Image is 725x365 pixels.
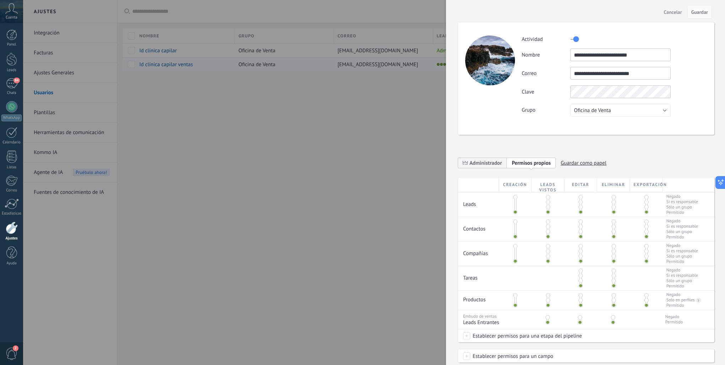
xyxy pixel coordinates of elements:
div: Eliminar [597,178,630,192]
div: Contactos [458,217,499,236]
span: Si es responsable [666,273,698,278]
label: Nombre [522,52,570,58]
span: Permitido [666,284,698,289]
div: ? [696,298,699,303]
span: Leads Entrantes [463,319,529,326]
div: Creación [499,178,532,192]
div: Permitido [666,303,684,308]
div: Negado [666,292,680,297]
span: Administrador [458,157,507,168]
span: Cuenta [6,15,17,20]
span: Cancelar [664,10,682,15]
span: Sólo un grupo [666,205,698,210]
div: Tareas [458,266,499,285]
label: Clave [522,89,570,95]
div: WhatsApp [1,115,22,121]
span: Establecer permisos para un campo [470,350,553,363]
span: Permisos propios [512,160,551,166]
span: Negado [666,243,698,248]
span: Permitido [665,319,683,325]
div: Editar [564,178,597,192]
div: Ajustes [1,236,22,241]
span: Sólo un grupo [666,254,698,259]
label: Actividad [522,36,570,43]
span: Oficina de Venta [574,107,611,114]
button: Guardar [687,5,712,18]
span: 2 [13,345,18,351]
span: Permitido [666,234,698,240]
div: Calendario [1,140,22,145]
span: Permitido [666,210,698,215]
span: Negado [666,194,698,199]
label: Correo [522,70,570,77]
span: Guardar [691,10,708,15]
div: Compañías [458,242,499,260]
div: Ayuda [1,261,22,266]
span: Si es responsable [666,199,698,205]
div: Estadísticas [1,211,22,216]
span: Negado [666,268,698,273]
label: Grupo [522,107,570,113]
div: Panel [1,42,22,47]
span: Negado [666,218,698,224]
div: Leads [458,192,499,211]
span: Embudo de ventas [463,314,496,319]
div: Chats [1,91,22,95]
div: Correo [1,188,22,193]
div: Exportación [630,178,663,192]
span: Si es responsable [666,224,698,229]
button: Oficina de Venta [570,104,671,117]
div: Solo en perfiles [666,297,695,303]
div: Leads vistos [532,178,564,192]
span: Establecer permisos para una etapa del pipeline [470,329,582,342]
div: Productos [458,291,499,307]
button: Cancelar [661,6,685,17]
div: Listas [1,165,22,170]
div: Leads [1,68,22,73]
span: Guardar como papel [561,158,607,169]
span: 84 [14,78,20,83]
span: Permitido [666,259,698,264]
span: Add new role [507,157,556,168]
span: Negado [665,314,683,319]
span: Administrador [469,160,502,166]
span: Sólo un grupo [666,278,698,284]
span: Si es responsable [666,248,698,254]
span: Sólo un grupo [666,229,698,234]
